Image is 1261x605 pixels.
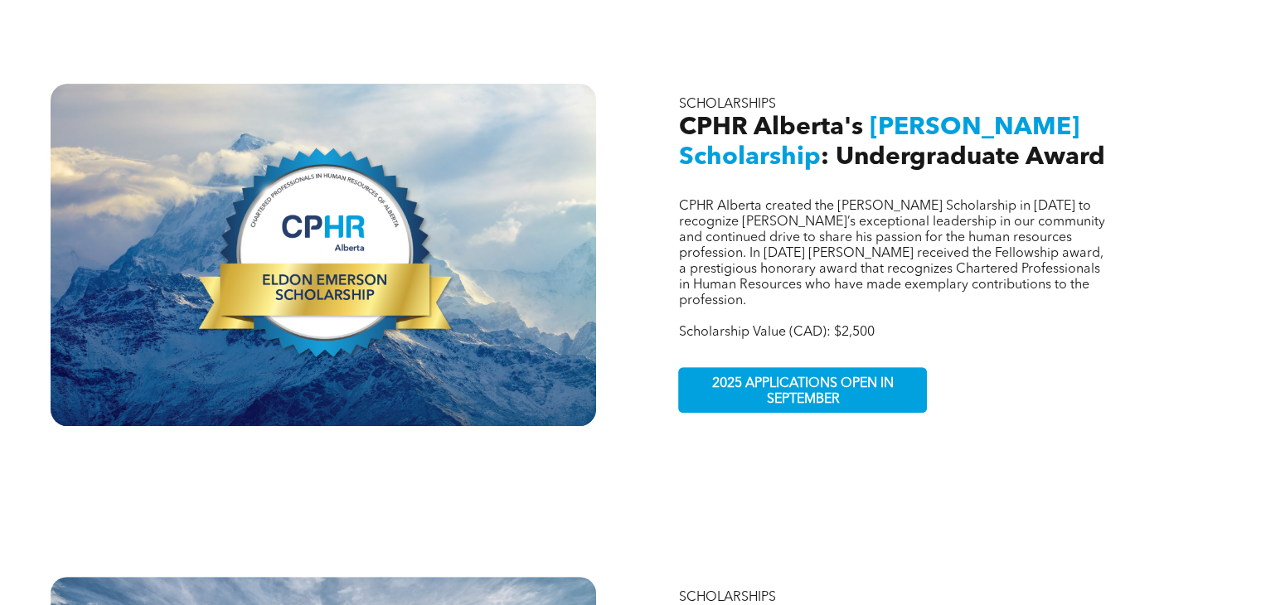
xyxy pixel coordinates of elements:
span: CPHR Alberta's [678,115,862,140]
span: SCHOLARSHIPS [678,591,775,604]
span: CPHR Alberta created the [PERSON_NAME] Scholarship in [DATE] to recognize [PERSON_NAME]’s excepti... [678,200,1104,307]
span: Scholarship Value (CAD): $2,500 [678,326,874,339]
span: [PERSON_NAME] Scholarship [678,115,1079,170]
span: : Undergraduate Award [820,145,1104,170]
span: 2025 APPLICATIONS OPEN IN SEPTEMBER [681,368,924,416]
span: SCHOLARSHIPS [678,98,775,111]
a: 2025 APPLICATIONS OPEN IN SEPTEMBER [678,367,927,413]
